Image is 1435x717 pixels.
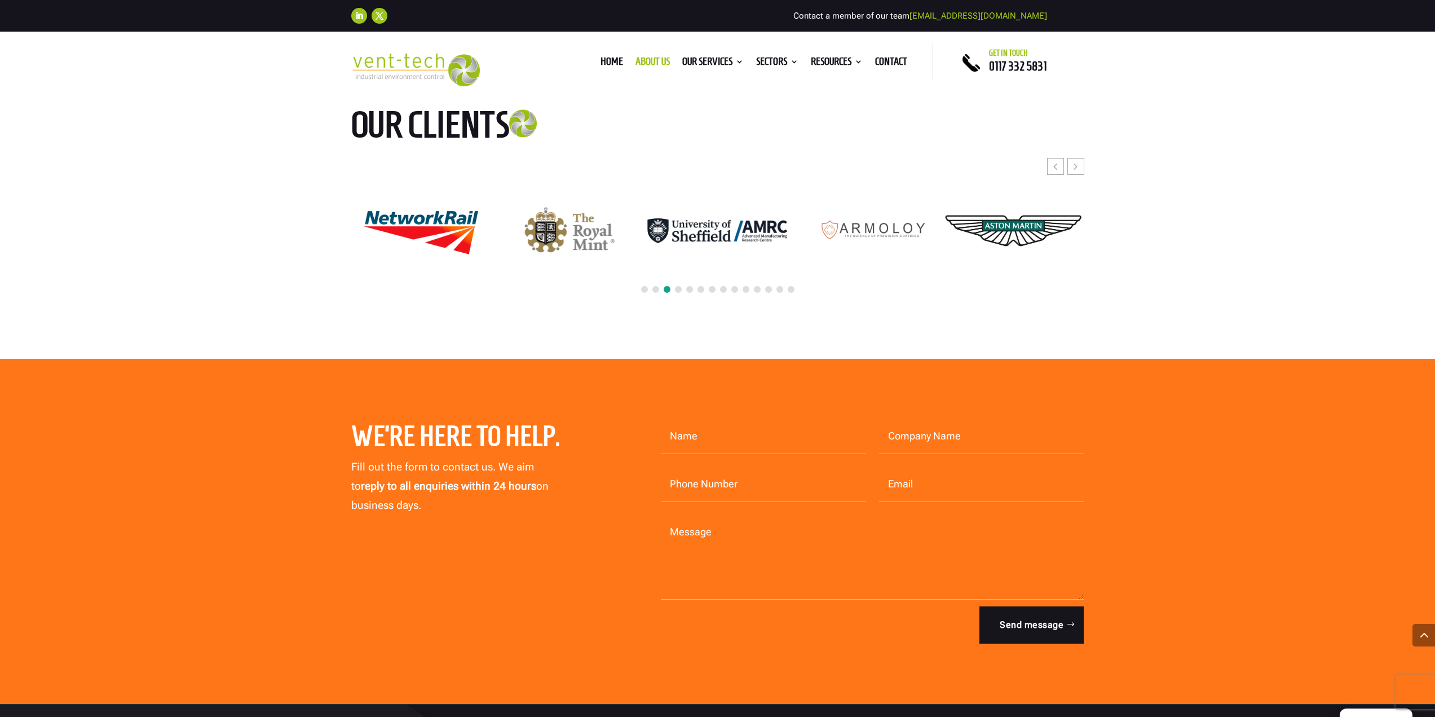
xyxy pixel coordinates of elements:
img: The Royal Mint logo [524,207,615,254]
a: 0117 332 5831 [989,59,1047,73]
div: Previous slide [1047,158,1064,175]
a: Follow on LinkedIn [351,8,367,24]
div: 11 / 24 [795,213,936,249]
a: Home [601,58,623,70]
a: About us [635,58,670,70]
img: Armoloy Logo [796,213,935,248]
a: Contact [875,58,907,70]
strong: reply to all enquiries within 24 hours [361,480,536,492]
img: AMRC [647,218,787,244]
img: Network Rail logo [351,197,491,263]
img: 2023-09-27T08_35_16.549ZVENT-TECH---Clear-background [351,53,480,86]
button: Send message [979,606,1084,644]
a: [EMAIL_ADDRESS][DOMAIN_NAME] [909,11,1047,21]
a: Sectors [756,58,798,70]
div: 9 / 24 [499,206,640,255]
input: Email [879,467,1084,502]
span: Fill out the form to contact us. We aim to [351,460,534,492]
span: Contact a member of our team [793,11,1047,21]
input: Phone Number [661,467,866,502]
div: 8 / 24 [351,197,492,264]
span: Get in touch [989,49,1028,58]
a: Our Services [682,58,744,70]
input: Name [661,419,866,454]
img: Aston Martin [943,184,1083,277]
h2: We’re here to help. [351,419,586,459]
div: Next slide [1067,158,1084,175]
div: 10 / 24 [647,218,788,244]
a: Follow on X [372,8,387,24]
input: Company Name [879,419,1084,454]
h2: Our clients [351,105,594,149]
div: 12 / 24 [943,184,1084,278]
a: Resources [811,58,863,70]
